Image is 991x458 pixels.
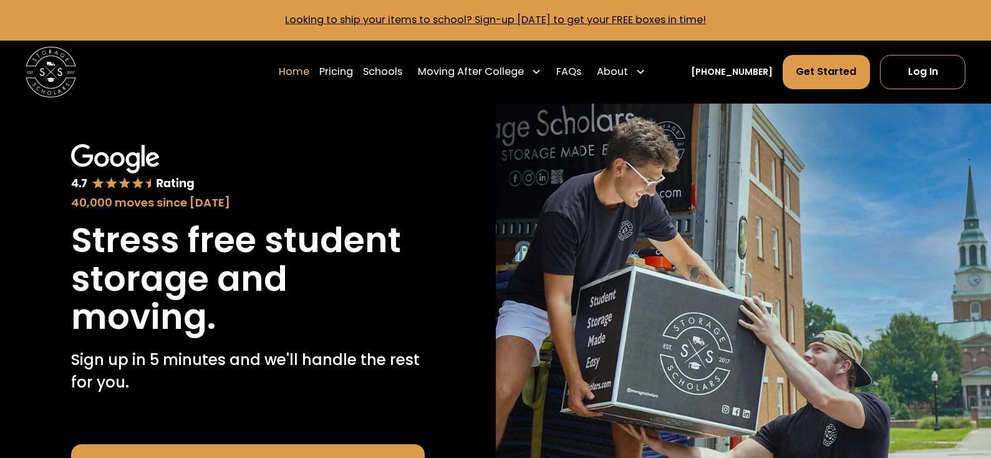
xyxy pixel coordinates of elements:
[418,64,524,79] div: Moving After College
[26,47,76,97] img: Storage Scholars main logo
[880,55,966,89] a: Log In
[285,12,706,27] a: Looking to ship your items to school? Sign-up [DATE] to get your FREE boxes in time!
[556,54,581,90] a: FAQs
[279,54,309,90] a: Home
[71,349,425,394] p: Sign up in 5 minutes and we'll handle the rest for you.
[413,54,547,90] div: Moving After College
[363,54,402,90] a: Schools
[71,221,425,336] h1: Stress free student storage and moving.
[597,64,628,79] div: About
[591,54,650,90] div: About
[319,54,353,90] a: Pricing
[691,66,773,79] a: [PHONE_NUMBER]
[26,47,76,97] a: home
[71,144,195,192] img: Google 4.7 star rating
[71,194,425,211] div: 40,000 moves since [DATE]
[783,55,870,89] a: Get Started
